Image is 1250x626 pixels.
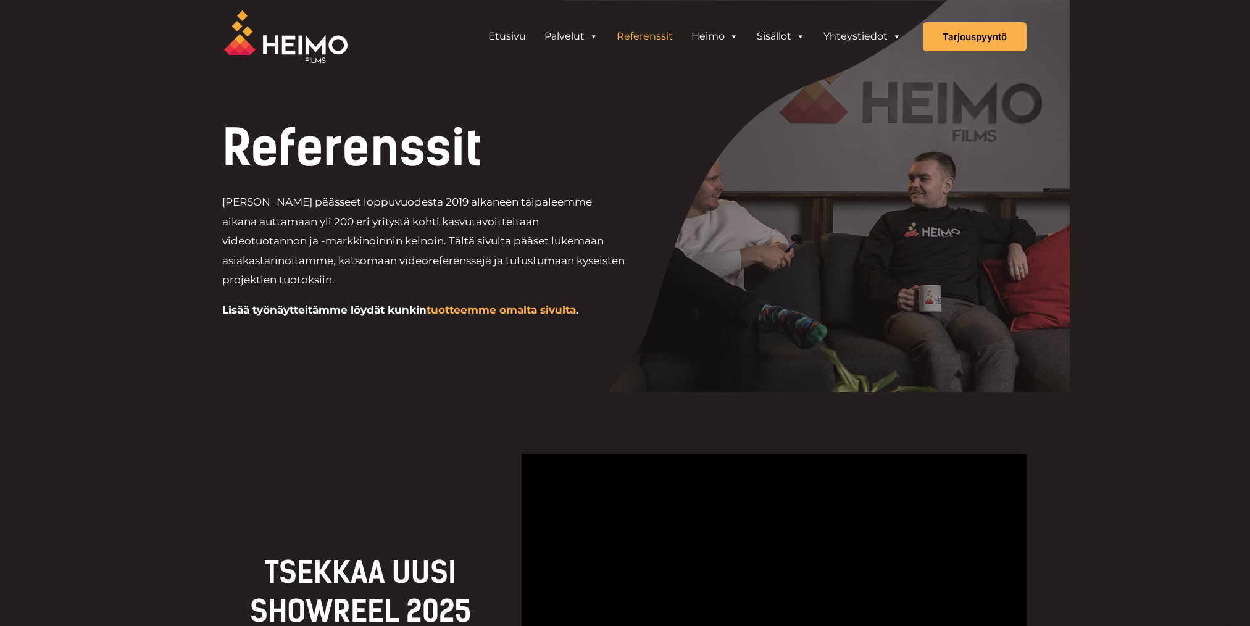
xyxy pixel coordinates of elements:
aside: Header Widget 1 [473,24,917,49]
a: Yhteystiedot [814,24,910,49]
p: [PERSON_NAME] päässeet loppuvuodesta 2019 alkaneen taipaleemme aikana auttamaan yli 200 eri yrity... [222,193,625,290]
a: Palvelut [535,24,607,49]
img: Heimo Filmsin logo [224,10,348,63]
a: Sisällöt [748,24,814,49]
a: tuotteemme omalta sivulta [427,304,576,316]
a: Referenssit [607,24,682,49]
h1: Referenssit [222,123,709,173]
a: Heimo [682,24,748,49]
b: Lisää työnäytteitämme löydät kunkin . [222,304,578,316]
a: Tarjouspyyntö [923,22,1027,51]
a: Etusivu [479,24,535,49]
